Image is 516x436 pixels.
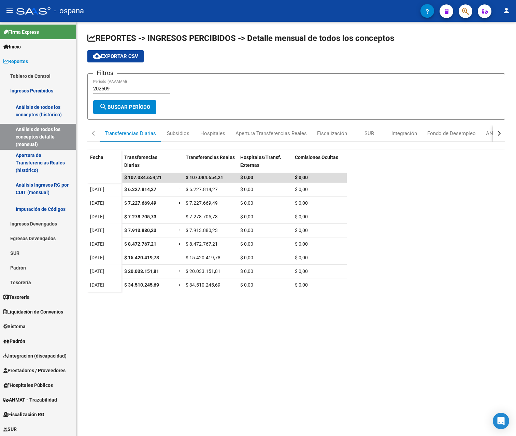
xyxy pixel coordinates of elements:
span: $ 0,00 [295,268,308,274]
mat-icon: menu [5,6,14,15]
span: = [179,241,182,247]
div: Hospitales [200,130,225,137]
span: ANMAT - Trazabilidad [3,396,57,404]
div: Integración [391,130,417,137]
mat-icon: search [99,103,107,111]
span: = [179,282,182,288]
span: $ 6.227.814,27 [124,187,156,192]
span: [DATE] [90,255,104,260]
span: $ 0,00 [240,214,253,219]
span: Firma Express [3,28,39,36]
span: [DATE] [90,214,104,219]
span: $ 0,00 [295,241,308,247]
span: = [179,255,182,260]
span: Liquidación de Convenios [3,308,63,316]
mat-icon: person [502,6,511,15]
datatable-header-cell: Hospitales/Transf. Externas [238,150,292,179]
span: $ 0,00 [295,214,308,219]
span: $ 0,00 [295,200,308,206]
span: $ 0,00 [295,175,308,180]
span: $ 0,00 [240,282,253,288]
span: $ 0,00 [295,255,308,260]
span: $ 0,00 [295,282,308,288]
div: Open Intercom Messenger [493,413,509,429]
span: Sistema [3,323,26,330]
span: Exportar CSV [93,53,138,59]
span: = [179,228,182,233]
span: $ 7.227.669,49 [186,200,218,206]
div: SUR [364,130,374,137]
div: Fiscalización [317,130,347,137]
datatable-header-cell: Fecha [87,150,121,179]
span: Buscar Período [99,104,150,110]
div: Transferencias Diarias [105,130,156,137]
div: Fondo de Desempleo [427,130,476,137]
span: $ 7.227.669,49 [124,200,156,206]
span: Hospitales Públicos [3,381,53,389]
span: $ 0,00 [240,200,253,206]
span: $ 107.084.654,21 [124,175,162,180]
span: - ospana [54,3,84,18]
span: Reportes [3,58,28,65]
span: = [179,214,182,219]
span: $ 7.913.880,23 [186,228,218,233]
span: SUR [3,425,17,433]
span: $ 34.510.245,69 [124,282,159,288]
span: Prestadores / Proveedores [3,367,66,374]
span: $ 8.472.767,21 [186,241,218,247]
datatable-header-cell: Transferencias Diarias [121,150,176,179]
span: [DATE] [90,282,104,288]
span: = [179,187,182,192]
datatable-header-cell: Transferencias Reales [183,150,238,179]
span: Tesorería [3,293,30,301]
span: Transferencias Diarias [124,155,157,168]
span: $ 6.227.814,27 [186,187,218,192]
span: $ 0,00 [240,241,253,247]
span: Hospitales/Transf. Externas [240,155,281,168]
button: Exportar CSV [87,50,144,62]
span: $ 15.420.419,78 [124,255,159,260]
span: $ 0,00 [240,175,253,180]
span: REPORTES -> INGRESOS PERCIBIDOS -> Detalle mensual de todos los conceptos [87,33,394,43]
span: Comisiones Ocultas [295,155,338,160]
span: $ 0,00 [240,187,253,192]
span: = [179,268,182,274]
span: $ 20.033.151,81 [124,268,159,274]
h3: Filtros [93,68,117,78]
span: $ 0,00 [295,228,308,233]
span: Transferencias Reales [186,155,235,160]
span: = [179,200,182,206]
span: $ 15.420.419,78 [186,255,220,260]
span: [DATE] [90,268,104,274]
span: Fecha [90,155,103,160]
span: $ 8.472.767,21 [124,241,156,247]
mat-icon: cloud_download [93,52,101,60]
span: Padrón [3,337,25,345]
datatable-header-cell: Comisiones Ocultas [292,150,347,179]
span: Integración (discapacidad) [3,352,67,360]
div: Subsidios [167,130,189,137]
span: $ 20.033.151,81 [186,268,220,274]
span: [DATE] [90,200,104,206]
span: $ 7.278.705,73 [186,214,218,219]
span: $ 7.278.705,73 [124,214,156,219]
span: [DATE] [90,187,104,192]
span: $ 0,00 [295,187,308,192]
span: Inicio [3,43,21,50]
span: $ 7.913.880,23 [124,228,156,233]
span: [DATE] [90,228,104,233]
span: $ 34.510.245,69 [186,282,220,288]
span: $ 107.084.654,21 [186,175,223,180]
span: Fiscalización RG [3,411,44,418]
span: [DATE] [90,241,104,247]
div: Apertura Transferencias Reales [235,130,307,137]
span: $ 0,00 [240,268,253,274]
span: $ 0,00 [240,228,253,233]
button: Buscar Período [93,100,156,114]
span: $ 0,00 [240,255,253,260]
